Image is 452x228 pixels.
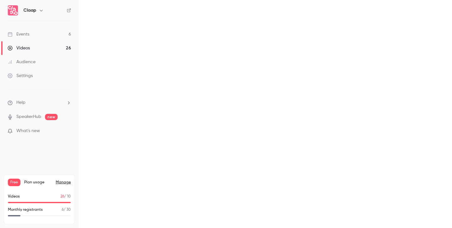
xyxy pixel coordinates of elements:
li: help-dropdown-opener [8,99,71,106]
span: Plan usage [24,180,52,185]
span: 26 [60,195,64,198]
span: new [45,114,58,120]
div: Videos [8,45,30,51]
p: / 10 [60,194,71,199]
span: Help [16,99,25,106]
p: Videos [8,194,20,199]
span: 6 [62,208,64,212]
span: Free [8,179,20,186]
p: / 30 [62,207,71,213]
p: Monthly registrants [8,207,43,213]
div: Settings [8,73,33,79]
div: Events [8,31,29,37]
iframe: Noticeable Trigger [64,128,71,134]
h6: Claap [23,7,36,14]
img: Claap [8,5,18,15]
span: What's new [16,128,40,134]
div: Audience [8,59,36,65]
a: SpeakerHub [16,114,41,120]
a: Manage [56,180,71,185]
